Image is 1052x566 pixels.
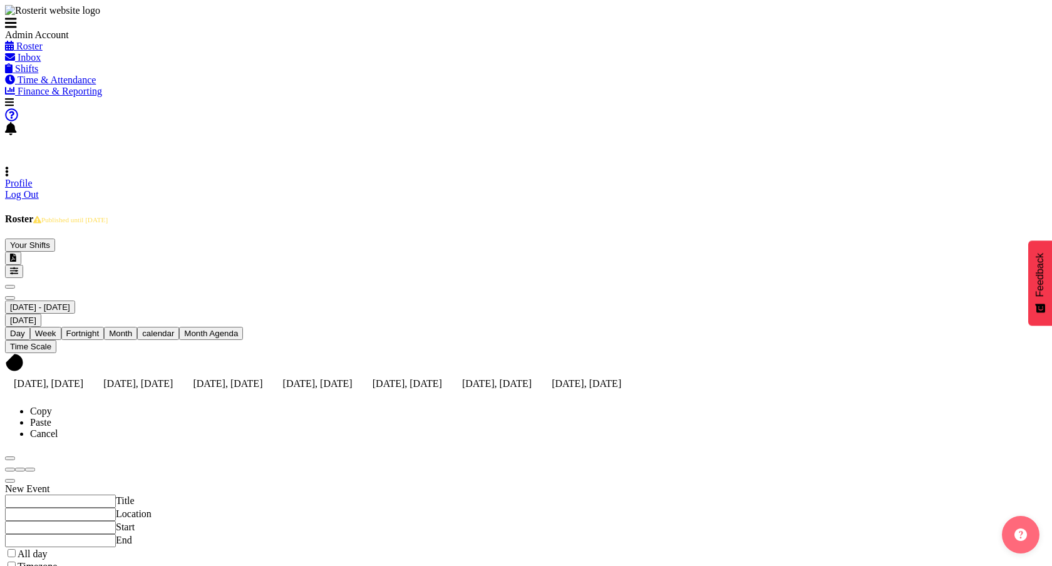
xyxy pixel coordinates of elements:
li: Paste [30,417,1047,428]
span: [DATE], [DATE] [14,378,83,389]
button: Time Scale [5,340,56,353]
button: Timeline Week [30,327,61,340]
img: help-xxl-2.png [1014,528,1027,541]
span: Fortnight [66,329,100,338]
button: Timeline Day [5,327,30,340]
div: Admin Account [5,29,193,41]
input: All day [8,549,16,557]
button: Your Shifts [5,239,55,252]
button: October 2025 [5,301,75,314]
button: Fortnight [61,327,105,340]
span: Feedback [1034,253,1046,297]
span: Time & Attendance [18,75,96,85]
a: Finance & Reporting [5,86,102,96]
span: All day [18,548,48,559]
button: Close [5,456,15,460]
span: [DATE], [DATE] [462,378,532,389]
label: Start [116,522,135,532]
button: Month [137,327,179,340]
span: [DATE], [DATE] [373,378,442,389]
input: End [5,534,116,547]
a: Log Out [5,189,39,200]
span: Shifts [15,63,38,74]
button: Filter Shifts [5,265,23,278]
a: Shifts [5,63,38,74]
span: Time Scale [10,342,51,351]
button: Feedback - Show survey [1028,240,1052,326]
label: End [116,535,132,545]
span: Finance & Reporting [18,86,102,96]
a: Time & Attendance [5,75,96,85]
a: Profile [5,178,33,188]
span: calendar [142,329,174,338]
li: Cancel [30,428,1047,440]
span: Roster [16,41,43,51]
button: Next [5,296,15,300]
a: Roster [5,41,43,51]
span: Week [35,329,56,338]
button: Month Agenda [179,327,243,340]
div: previous period [5,278,1047,289]
span: [DATE] [10,316,36,325]
button: Timeline Month [104,327,137,340]
span: Published until [DATE] [33,216,108,224]
span: [DATE] - [DATE] [10,302,70,312]
input: Title [5,495,116,508]
button: Close [5,479,15,483]
span: [DATE], [DATE] [283,378,353,389]
div: next period [5,289,1047,301]
span: Your Shifts [10,240,50,250]
img: Rosterit website logo [5,5,100,16]
div: New Event [5,483,318,495]
a: Inbox [5,52,41,63]
button: Previous [5,285,15,289]
label: Location [116,508,152,519]
span: [DATE], [DATE] [193,378,262,389]
button: Download a PDF of the roster according to the set date range. [5,252,21,265]
span: Month Agenda [184,329,238,338]
input: Location [5,508,116,521]
span: [DATE], [DATE] [552,378,621,389]
span: [DATE], [DATE] [103,378,173,389]
span: Day [10,329,25,338]
input: Start [5,521,116,534]
div: Timeline Week of October 9, 2025 [5,278,1047,396]
button: Today [5,314,41,327]
div: October 06 - 12, 2025 [5,301,1047,314]
label: Title [116,495,135,506]
li: Copy [30,406,1047,417]
span: Month [109,329,132,338]
h4: Roster [5,214,1047,225]
span: Inbox [18,52,41,63]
